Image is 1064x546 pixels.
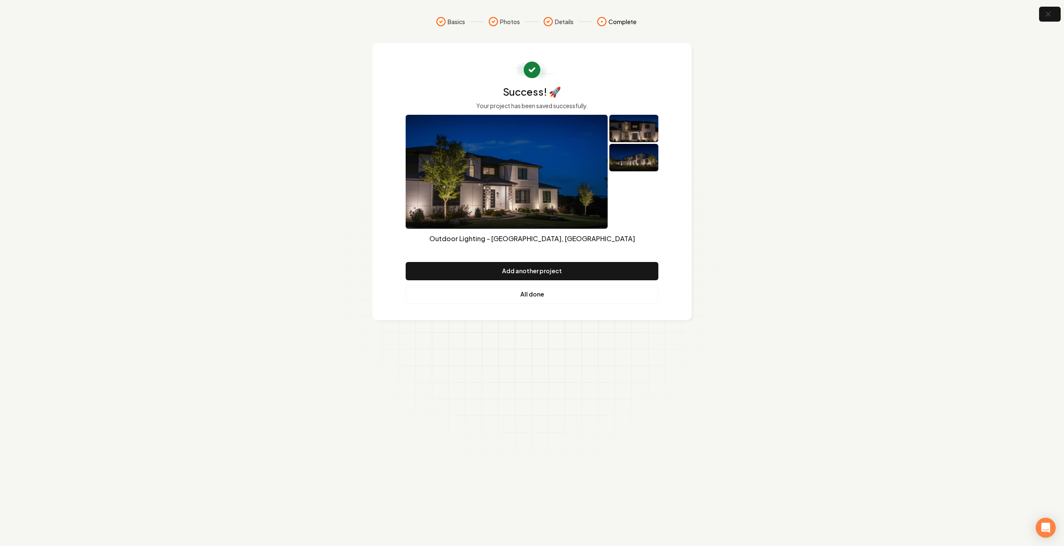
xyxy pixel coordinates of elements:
p: Outdoor Lighting - [GEOGRAPHIC_DATA], [GEOGRAPHIC_DATA] [406,234,658,244]
img: Gallery image #2 [609,144,658,171]
span: Basics [448,17,465,26]
span: Success! [503,85,547,98]
span: Details [555,17,574,26]
img: Gallery image #1 [609,115,658,142]
p: Your project has been saved successfully. [406,101,658,110]
a: All done [406,285,658,304]
span: Photos [500,17,520,26]
img: Main image for Outdoor Lighting - Allentown, PA project [406,115,608,229]
span: Complete [608,17,636,26]
button: Add another project [406,262,658,280]
span: 🚀 [549,85,561,98]
div: Open Intercom Messenger [1036,518,1056,538]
